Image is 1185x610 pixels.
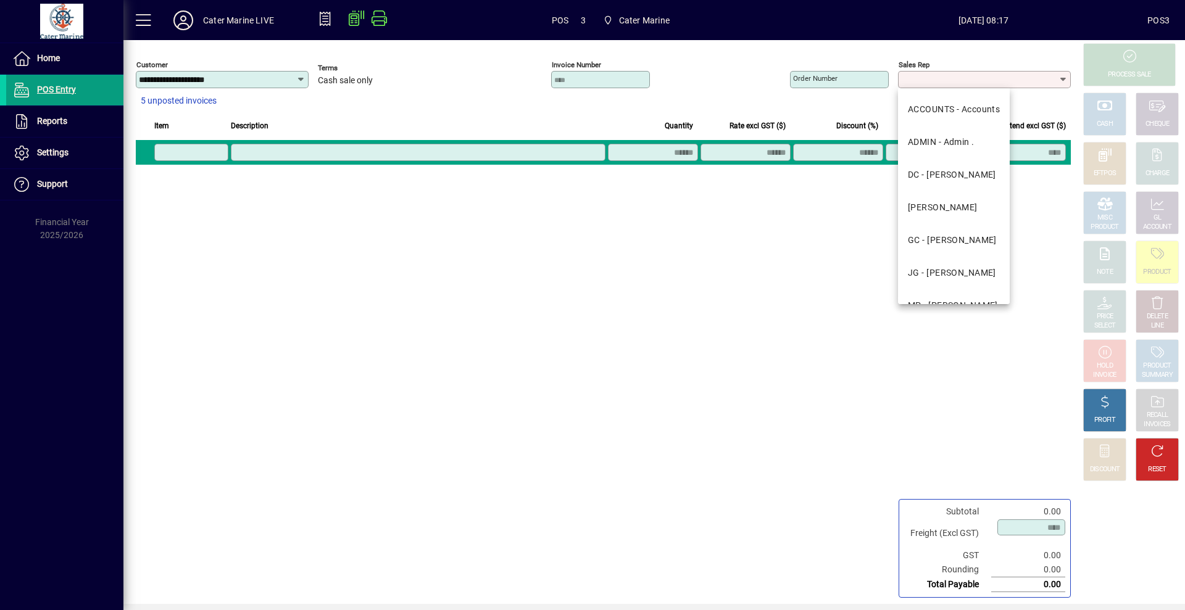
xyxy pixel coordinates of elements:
span: Item [154,119,169,133]
mat-option: ACCOUNTS - Accounts [898,93,1010,126]
div: CHEQUE [1145,120,1169,129]
div: ACCOUNTS - Accounts [908,103,1000,116]
span: Description [231,119,268,133]
div: SELECT [1094,321,1116,331]
td: GST [904,548,991,563]
span: Cater Marine [598,9,675,31]
span: Cater Marine [619,10,670,30]
div: MP - [PERSON_NAME] [908,299,998,312]
span: [DATE] 08:17 [820,10,1147,30]
td: 0.00 [991,563,1065,577]
div: PRODUCT [1143,268,1171,277]
mat-label: Invoice number [552,60,601,69]
span: Terms [318,64,392,72]
div: INVOICES [1144,420,1170,429]
td: Subtotal [904,505,991,519]
div: RESET [1148,465,1166,474]
mat-option: ADMIN - Admin . [898,126,1010,159]
span: POS [552,10,569,30]
div: DELETE [1147,312,1168,321]
div: PROFIT [1094,416,1115,425]
span: Support [37,179,68,189]
div: ACCOUNT [1143,223,1171,232]
div: EFTPOS [1094,169,1116,178]
a: Home [6,43,123,74]
div: PRICE [1097,312,1113,321]
span: Home [37,53,60,63]
div: CASH [1097,120,1113,129]
div: ADMIN - Admin . [908,136,975,149]
td: 0.00 [991,577,1065,592]
div: PROCESS SALE [1108,70,1151,80]
div: RECALL [1147,411,1168,420]
td: Total Payable [904,577,991,592]
td: Rounding [904,563,991,577]
span: 5 unposted invoices [141,94,217,107]
span: Quantity [665,119,693,133]
span: Cash sale only [318,76,373,86]
mat-option: JG - John Giles [898,257,1010,289]
div: JG - [PERSON_NAME] [908,266,996,279]
span: Reports [37,116,67,126]
div: HOLD [1097,361,1113,371]
mat-option: DEB - Debbie McQuarters [898,191,1010,224]
div: INVOICE [1093,371,1116,380]
div: Cater Marine LIVE [203,10,274,30]
div: MISC [1097,213,1112,223]
span: Discount (%) [836,119,878,133]
span: Settings [37,147,69,157]
a: Support [6,169,123,200]
mat-option: DC - Dan Cleaver [898,159,1010,191]
span: 3 [581,10,586,30]
a: Settings [6,138,123,168]
div: SUMMARY [1142,371,1173,380]
td: 0.00 [991,548,1065,563]
div: GL [1154,213,1162,223]
td: 0.00 [991,505,1065,519]
div: PRODUCT [1143,361,1171,371]
div: [PERSON_NAME] [908,201,978,214]
div: LINE [1151,321,1163,331]
div: GC - [PERSON_NAME] [908,234,997,247]
span: Rate excl GST ($) [730,119,786,133]
mat-option: GC - Gerard Cantin [898,224,1010,257]
div: CHARGE [1145,169,1170,178]
mat-label: Order number [793,74,838,83]
a: Reports [6,106,123,137]
div: DISCOUNT [1090,465,1120,474]
button: Profile [164,9,203,31]
span: POS Entry [37,84,76,94]
span: Extend excl GST ($) [1002,119,1066,133]
mat-label: Sales rep [899,60,929,69]
button: 5 unposted invoices [136,90,222,112]
div: NOTE [1097,268,1113,277]
mat-option: MP - Margaret Pierce [898,289,1010,322]
mat-label: Customer [136,60,168,69]
div: DC - [PERSON_NAME] [908,168,996,181]
div: POS3 [1147,10,1170,30]
div: PRODUCT [1091,223,1118,232]
td: Freight (Excl GST) [904,519,991,548]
